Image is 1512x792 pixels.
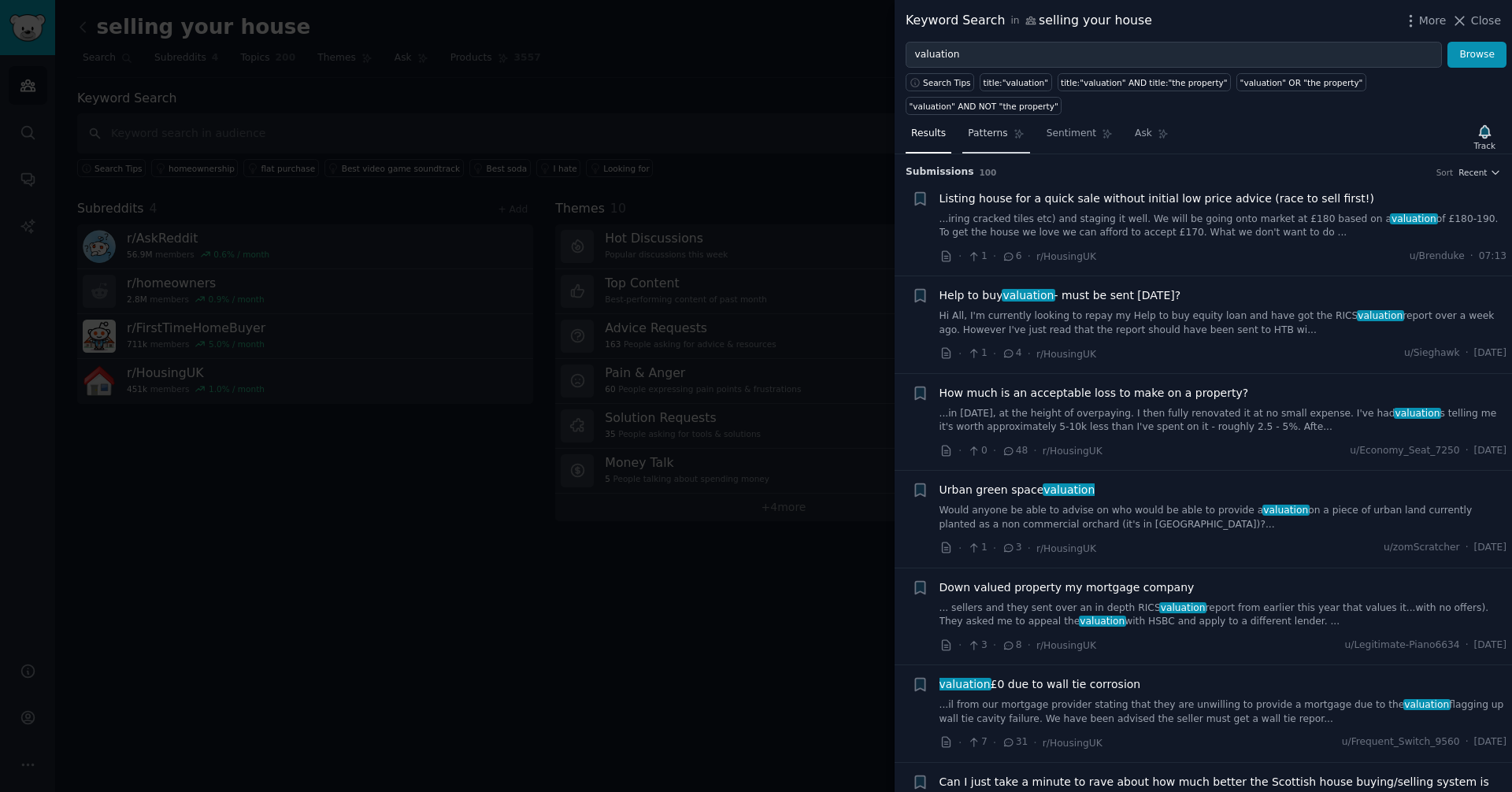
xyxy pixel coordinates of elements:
span: r/HousingUK [1043,738,1102,749]
span: valuation [1403,699,1451,710]
span: · [1466,638,1469,653]
span: r/HousingUK [1036,543,1096,554]
button: Close [1451,13,1501,29]
div: "valuation" OR "the property" [1240,77,1363,88]
a: Would anyone be able to advise on who would be able to provide avaluationon a piece of urban land... [939,504,1507,531]
span: £0 due to wall tie corrosion [939,676,1141,693]
span: · [958,248,962,265]
span: Patterns [968,127,1007,141]
span: · [1466,541,1469,555]
a: ... sellers and they sent over an in depth RICSvaluationreport from earlier this year that values... [939,601,1507,629]
span: Ask [1135,127,1152,141]
span: · [1028,346,1031,362]
span: u/Legitimate-Piano6634 [1345,638,1460,653]
span: Search Tips [923,77,971,88]
span: · [958,540,962,557]
span: u/Brenduke [1410,250,1465,264]
span: 6 [1002,250,1021,264]
a: Down valued property my mortgage company [939,579,1195,596]
div: Keyword Search selling your house [906,11,1152,31]
span: · [1028,248,1031,265]
span: valuation [1079,616,1126,627]
span: More [1419,13,1447,29]
span: 100 [980,168,997,177]
a: title:"valuation" AND title:"the property" [1058,73,1232,91]
span: Submission s [906,165,974,179]
span: 1 [967,346,987,361]
button: Browse [1447,42,1506,68]
div: title:"valuation" [984,77,1049,88]
span: valuation [1390,213,1437,224]
span: · [1466,346,1469,361]
span: valuation [1394,408,1441,419]
span: 0 [967,444,987,458]
span: valuation [1357,310,1404,321]
span: · [958,637,962,653]
span: [DATE] [1474,735,1506,749]
a: How much is an acceptable loss to make on a property? [939,385,1249,402]
input: Try a keyword related to your business [906,42,1442,68]
span: 48 [1002,444,1028,458]
span: · [1466,444,1469,458]
a: title:"valuation" [980,73,1052,91]
span: r/HousingUK [1036,349,1096,360]
span: Close [1471,13,1501,29]
span: · [1028,637,1031,653]
div: Track [1474,140,1495,151]
span: · [993,637,996,653]
a: Urban green spacevaluation [939,482,1095,498]
span: 3 [1002,541,1021,555]
span: · [993,540,996,557]
span: · [993,442,996,459]
div: Sort [1436,167,1454,178]
span: 4 [1002,346,1021,361]
span: 1 [967,250,987,264]
span: Help to buy - must be sent [DATE]? [939,287,1181,304]
span: Results [911,127,946,141]
span: r/HousingUK [1036,640,1096,651]
span: 8 [1002,638,1021,653]
a: ...in [DATE], at the height of overpaying. I then fully renovated it at no small expense. I've ha... [939,407,1507,435]
span: 7 [967,735,987,749]
span: Urban green space [939,482,1095,498]
span: valuation [1159,602,1206,613]
a: Sentiment [1041,121,1118,154]
button: Recent [1458,167,1501,178]
span: Recent [1458,167,1487,178]
span: u/zomScratcher [1384,541,1460,555]
span: u/Frequent_Switch_9560 [1342,735,1460,749]
div: "valuation" AND NOT "the property" [910,101,1058,112]
a: Patterns [962,121,1029,154]
span: [DATE] [1474,638,1506,653]
span: valuation [1002,289,1056,302]
span: 31 [1002,735,1028,749]
span: [DATE] [1474,444,1506,458]
span: 1 [967,541,987,555]
a: "valuation" AND NOT "the property" [906,97,1062,115]
span: · [958,442,962,459]
span: · [993,735,996,751]
a: Ask [1129,121,1174,154]
button: More [1403,13,1447,29]
a: "valuation" OR "the property" [1236,73,1366,91]
span: u/Sieghawk [1404,346,1460,361]
span: [DATE] [1474,541,1506,555]
span: [DATE] [1474,346,1506,361]
span: · [1466,735,1469,749]
span: · [1028,540,1031,557]
span: r/HousingUK [1036,251,1096,262]
span: r/HousingUK [1043,446,1102,457]
span: 07:13 [1479,250,1506,264]
button: Search Tips [906,73,974,91]
span: u/Economy_Seat_7250 [1350,444,1459,458]
span: · [958,346,962,362]
a: Listing house for a quick sale without initial low price advice (race to sell first!) [939,191,1374,207]
span: valuation [938,678,992,690]
span: · [1033,735,1036,751]
button: Track [1469,120,1501,154]
a: valuation£0 due to wall tie corrosion [939,676,1141,693]
span: · [1033,442,1036,459]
